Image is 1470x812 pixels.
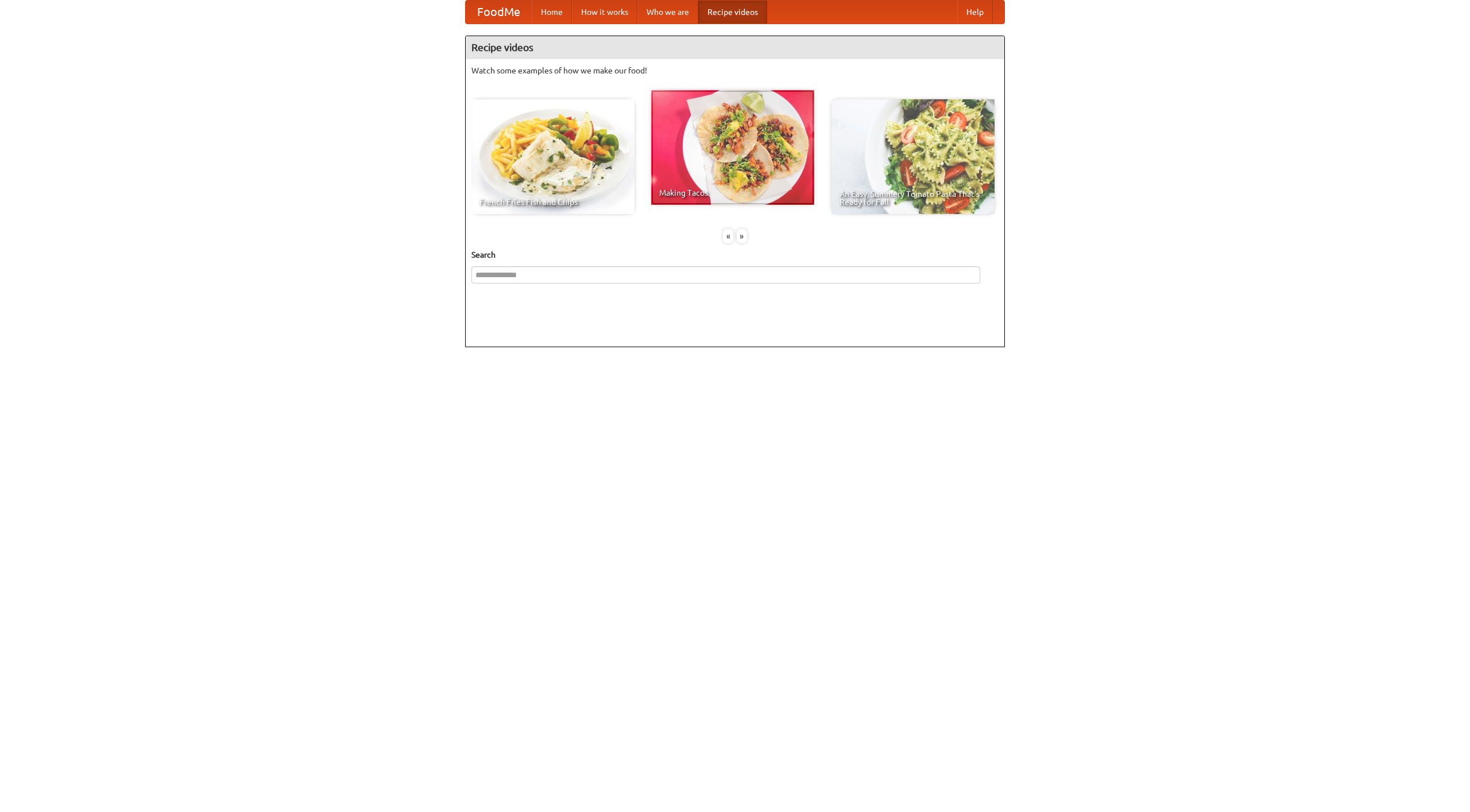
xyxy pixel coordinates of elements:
[471,65,999,76] p: Watch some examples of how we make our food!
[637,1,698,24] a: Who we are
[698,1,767,24] a: Recipe videos
[723,229,733,243] div: «
[471,249,999,261] h5: Search
[466,1,532,24] a: FoodMe
[737,229,747,243] div: »
[659,189,806,197] span: Making Tacos
[471,99,635,214] a: French Fries Fish and Chips
[651,90,814,205] a: Making Tacos
[532,1,572,24] a: Home
[840,190,987,206] span: An Easy, Summery Tomato Pasta That's Ready for Fall
[572,1,637,24] a: How it works
[479,198,626,206] span: French Fries Fish and Chips
[957,1,993,24] a: Help
[831,99,995,214] a: An Easy, Summery Tomato Pasta That's Ready for Fall
[466,36,1004,59] h4: Recipe videos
